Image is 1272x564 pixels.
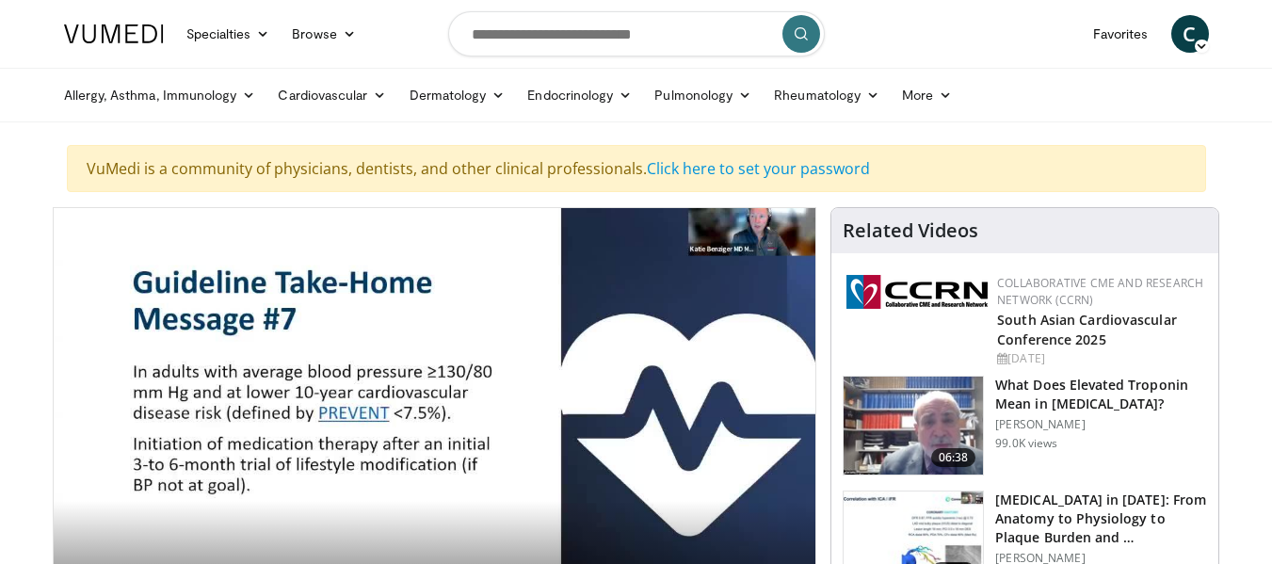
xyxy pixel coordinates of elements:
a: Collaborative CME and Research Network (CCRN) [997,275,1203,308]
a: Rheumatology [763,76,891,114]
a: 06:38 What Does Elevated Troponin Mean in [MEDICAL_DATA]? [PERSON_NAME] 99.0K views [843,376,1207,475]
a: Allergy, Asthma, Immunology [53,76,267,114]
img: VuMedi Logo [64,24,164,43]
div: VuMedi is a community of physicians, dentists, and other clinical professionals. [67,145,1206,192]
a: Click here to set your password [647,158,870,179]
a: Favorites [1082,15,1160,53]
a: Dermatology [398,76,517,114]
a: More [891,76,963,114]
img: 98daf78a-1d22-4ebe-927e-10afe95ffd94.150x105_q85_crop-smart_upscale.jpg [844,377,983,475]
p: [PERSON_NAME] [995,417,1207,432]
h3: [MEDICAL_DATA] in [DATE]: From Anatomy to Physiology to Plaque Burden and … [995,491,1207,547]
a: Endocrinology [516,76,643,114]
a: South Asian Cardiovascular Conference 2025 [997,311,1177,348]
img: a04ee3ba-8487-4636-b0fb-5e8d268f3737.png.150x105_q85_autocrop_double_scale_upscale_version-0.2.png [846,275,988,309]
a: Cardiovascular [266,76,397,114]
span: 06:38 [931,448,976,467]
p: 99.0K views [995,436,1057,451]
h4: Related Videos [843,219,978,242]
h3: What Does Elevated Troponin Mean in [MEDICAL_DATA]? [995,376,1207,413]
a: Specialties [175,15,282,53]
div: [DATE] [997,350,1203,367]
a: Pulmonology [643,76,763,114]
a: Browse [281,15,367,53]
a: C [1171,15,1209,53]
input: Search topics, interventions [448,11,825,56]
